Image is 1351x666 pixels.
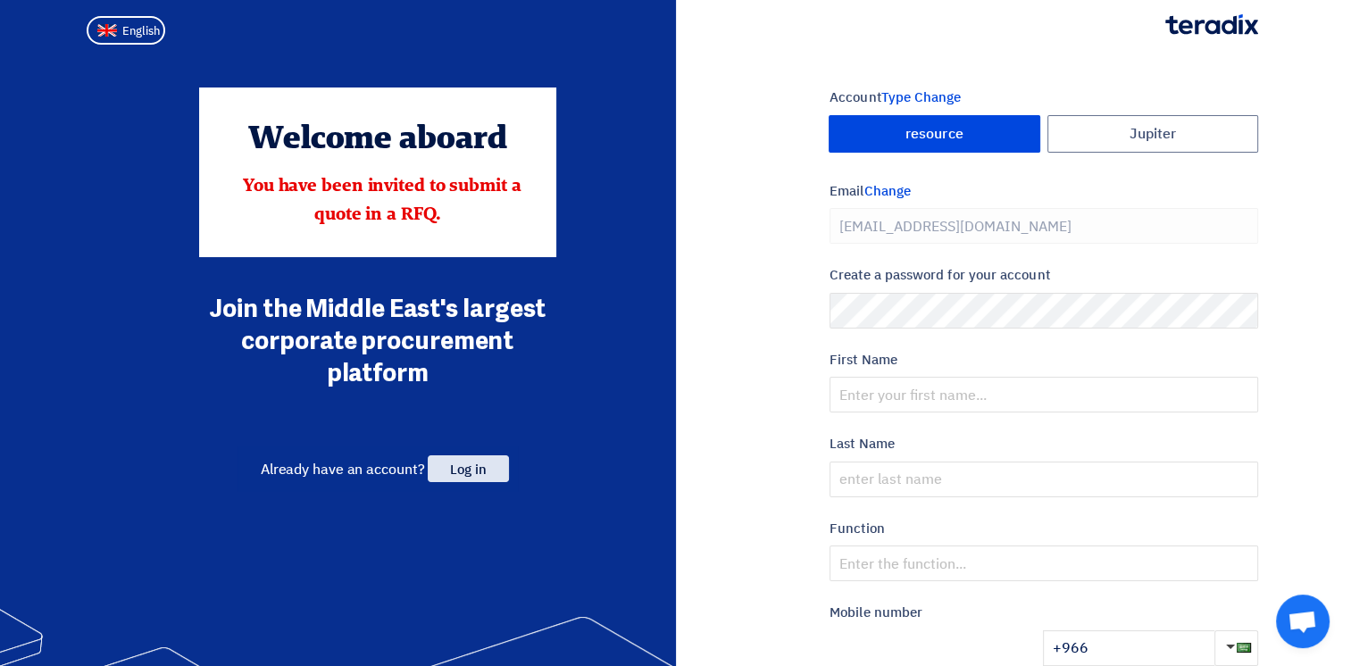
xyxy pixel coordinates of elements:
font: Email [830,181,911,201]
font: First Name [830,350,897,370]
font: Function [830,519,885,538]
font: Account [830,87,961,107]
span: Log in [428,455,508,482]
span: You have been invited to submit a quote in a RFQ. [243,178,521,224]
span: Already have an account? [261,459,425,480]
span: Change [863,181,910,201]
img: en-US.png [97,24,117,37]
div: Open chat [1276,595,1330,648]
a: Log in [428,459,508,480]
font: Create a password for your account [830,265,1050,285]
font: resource [905,127,963,141]
button: English [87,16,165,45]
input: Enter the mobile number... [1043,630,1214,666]
label: Mobile number [830,603,1258,623]
input: Enter the function... [830,545,1258,581]
div: Welcome aboard [224,116,531,164]
div: Join the Middle East's largest corporate procurement platform [199,293,556,389]
input: enter last name [830,462,1258,497]
font: Last Name [830,434,895,454]
font: Jupiter [1129,127,1176,141]
input: Enter your business email... [830,208,1258,244]
span: English [122,25,160,37]
img: Teradix logo [1165,14,1258,35]
span: Type Change [881,87,962,107]
input: Enter your first name... [830,377,1258,412]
